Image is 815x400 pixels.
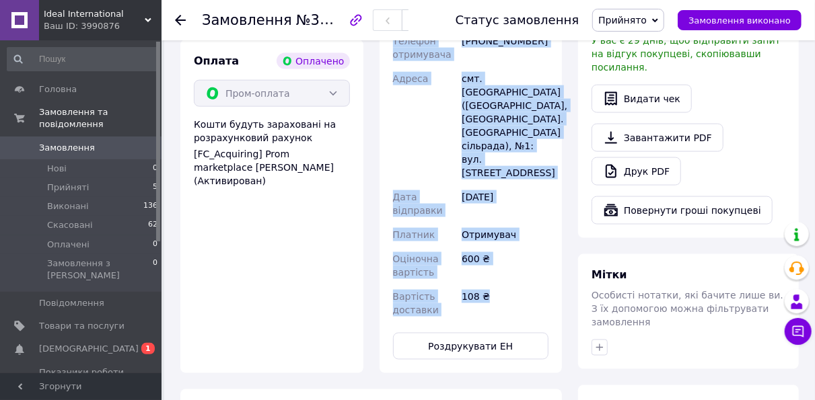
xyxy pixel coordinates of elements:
[459,67,551,185] div: смт. [GEOGRAPHIC_DATA] ([GEOGRAPHIC_DATA], [GEOGRAPHIC_DATA]. [GEOGRAPHIC_DATA] сільрада), №1: ву...
[459,29,551,67] div: [PHONE_NUMBER]
[459,223,551,247] div: Отримувач
[459,185,551,223] div: [DATE]
[153,163,157,175] span: 0
[456,13,579,27] div: Статус замовлення
[393,333,549,360] button: Роздрукувати ЕН
[296,11,392,28] span: №356661858
[47,200,89,212] span: Виконані
[277,53,349,69] div: Оплачено
[39,83,77,95] span: Головна
[194,147,350,188] div: [FC_Acquiring] Prom marketplace [PERSON_NAME] (Активирован)
[678,10,802,30] button: Замовлення виконано
[47,257,153,282] span: Замовлення з [PERSON_NAME]
[785,318,812,345] button: Чат з покупцем
[39,343,139,355] span: [DEMOGRAPHIC_DATA]
[39,297,104,309] span: Повідомлення
[393,73,429,84] span: Адреса
[592,196,773,225] button: Повернути гроші покупцеві
[153,257,157,282] span: 0
[39,320,125,332] span: Товари та послуги
[7,47,159,71] input: Пошук
[592,85,692,113] button: Видати чек
[39,366,125,391] span: Показники роботи компанії
[592,35,781,73] span: У вас є 29 днів, щоб відправити запит на відгук покупцеві, скопіювавши посилання.
[141,343,155,354] span: 1
[47,182,89,194] span: Прийняті
[175,13,186,27] div: Повернутися назад
[393,253,439,278] span: Оціночна вартість
[393,192,443,216] span: Дата відправки
[592,124,723,152] a: Завантажити PDF
[39,106,162,130] span: Замовлення та повідомлення
[194,118,350,188] div: Кошти будуть зараховані на розрахунковий рахунок
[44,20,162,32] div: Ваш ID: 3990876
[47,219,93,231] span: Скасовані
[39,142,95,154] span: Замовлення
[393,229,435,240] span: Платник
[148,219,157,231] span: 62
[592,268,627,281] span: Мітки
[393,291,439,315] span: Вартість доставки
[598,15,647,26] span: Прийнято
[459,284,551,322] div: 108 ₴
[47,163,67,175] span: Нові
[592,157,681,186] a: Друк PDF
[459,247,551,284] div: 600 ₴
[688,15,791,26] span: Замовлення виконано
[153,182,157,194] span: 5
[44,8,145,20] span: Ideal International
[153,239,157,251] span: 0
[143,200,157,212] span: 136
[592,290,783,327] span: Особисті нотатки, які бачите лише ви. З їх допомогою можна фільтрувати замовлення
[47,239,90,251] span: Оплачені
[194,54,239,67] span: Оплата
[202,12,292,28] span: Замовлення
